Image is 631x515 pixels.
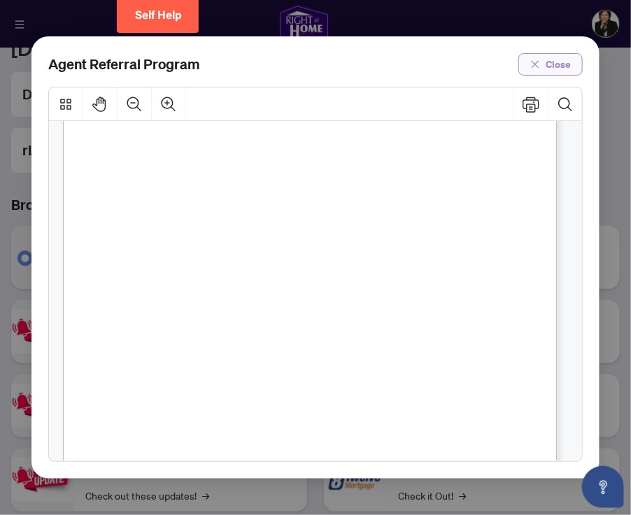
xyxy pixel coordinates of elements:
h3: Agent Referral Program [48,55,200,74]
span: Self Help [135,8,182,22]
span: close [530,59,540,69]
span: Close [546,53,571,76]
button: Close [518,53,583,76]
button: Open asap [582,466,624,508]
